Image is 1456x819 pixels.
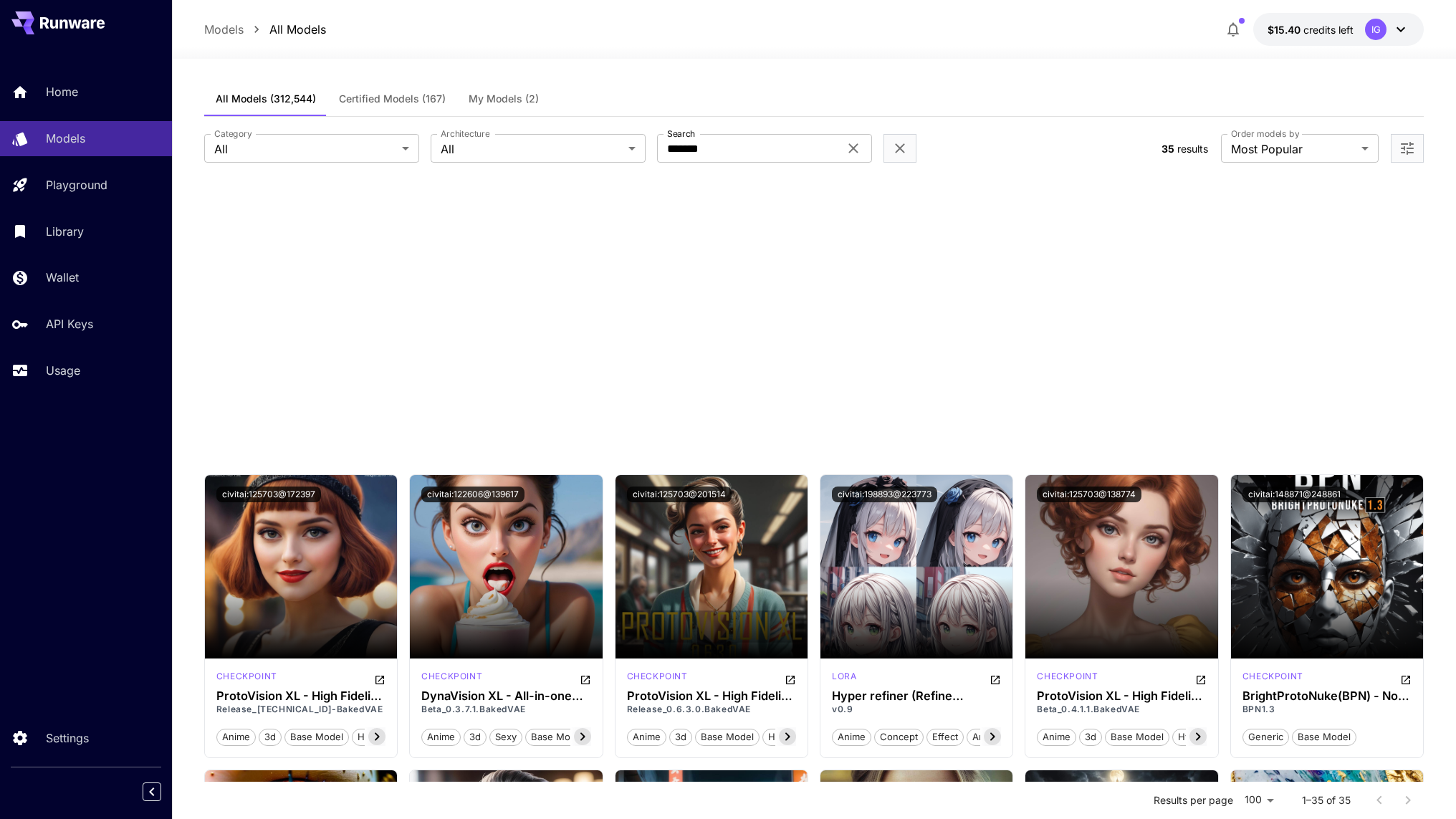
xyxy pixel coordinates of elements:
label: Category [214,128,252,140]
div: ProtoVision XL - High Fidelity 3D / Photorealism / Anime / hyperrealism - No Refiner Needed [627,689,796,703]
a: All Models [269,21,326,38]
p: API Keys [46,315,93,332]
button: hyperrealism [1172,727,1242,746]
p: Models [46,130,85,147]
button: 3d [259,727,282,746]
span: hyperrealism [763,730,832,744]
span: base model [526,730,589,744]
span: generic [1243,730,1288,744]
button: Open in CivitAI [1400,670,1412,687]
label: Architecture [441,128,489,140]
button: base model [284,727,349,746]
div: $15.39574 [1268,22,1354,37]
h3: ProtoVision XL - High Fidelity 3D / Photorealism / Anime / hyperrealism - No Refiner Needed [216,689,385,703]
span: anime [217,730,255,744]
button: 3d [1079,727,1102,746]
span: 3d [464,730,486,744]
span: art style [967,730,1015,744]
h3: BrightProtoNuke(BPN) - No refiner needed [1242,689,1412,703]
button: civitai:122606@139617 [421,487,525,502]
span: 3d [259,730,281,744]
div: SDXL 1.0 [1242,670,1303,687]
span: hyperrealism [353,730,421,744]
div: 100 [1239,790,1279,810]
p: Usage [46,362,80,379]
span: base model [1106,730,1169,744]
h3: Hyper refiner (Refine outline/painting/eye) / 輪郭線・塗り・眼の質感向上 [832,689,1001,703]
button: base model [525,727,590,746]
button: anime [1037,727,1076,746]
button: base model [695,727,760,746]
p: Beta_0.3.7.1.BakedVAE [421,703,590,716]
p: Playground [46,176,107,193]
p: Release_0.6.3.0.BakedVAE [627,703,796,716]
h3: ProtoVision XL - High Fidelity 3D / Photorealism / Anime / hyperrealism - No Refiner Needed [1037,689,1206,703]
nav: breadcrumb [204,21,326,38]
button: civitai:125703@172397 [216,487,321,502]
span: base model [285,730,348,744]
p: Wallet [46,269,79,286]
button: Open in CivitAI [785,670,796,687]
span: anime [833,730,871,744]
div: SDXL 1.0 [421,670,482,687]
span: hyperrealism [1173,730,1242,744]
div: DynaVision XL - All-in-one stylized 3D SFW and NSFW output, no refiner needed! [421,689,590,703]
button: anime [216,727,256,746]
label: Order models by [1231,128,1299,140]
span: 3d [670,730,691,744]
button: base model [1105,727,1169,746]
span: anime [422,730,460,744]
p: checkpoint [627,670,688,683]
p: Library [46,223,84,240]
span: Most Popular [1231,140,1356,158]
p: v0.9 [832,703,1001,716]
button: anime [627,727,666,746]
span: $15.40 [1268,24,1303,36]
button: sexy [489,727,522,746]
div: SD 1.5 [832,670,856,687]
div: Collapse sidebar [153,779,172,805]
p: checkpoint [1242,670,1303,683]
button: civitai:125703@138774 [1037,487,1141,502]
span: credits left [1303,24,1354,36]
p: Models [204,21,244,38]
span: base model [1293,730,1356,744]
button: anime [421,727,461,746]
div: SDXL 1.0 [627,670,688,687]
button: generic [1242,727,1289,746]
p: checkpoint [216,670,277,683]
span: My Models (2) [469,92,539,105]
p: Home [46,83,78,100]
div: SDXL 1.0 [1037,670,1098,687]
label: Search [667,128,695,140]
span: base model [696,730,759,744]
div: IG [1365,19,1386,40]
button: 3d [669,727,692,746]
span: effect [927,730,963,744]
button: $15.39574IG [1253,13,1424,46]
button: art style [967,727,1015,746]
button: Open in CivitAI [1195,670,1207,687]
button: Clear filters (1) [891,140,909,158]
span: results [1177,143,1208,155]
p: Release_[TECHNICAL_ID]-BakedVAE [216,703,385,716]
p: 1–35 of 35 [1302,793,1351,808]
span: All [441,140,623,158]
span: Certified Models (167) [339,92,446,105]
span: 3d [1080,730,1101,744]
p: BPN1.3 [1242,703,1412,716]
button: 3d [464,727,487,746]
button: effect [926,727,964,746]
button: anime [832,727,871,746]
span: 35 [1162,143,1174,155]
p: checkpoint [421,670,482,683]
button: base model [1292,727,1356,746]
p: checkpoint [1037,670,1098,683]
p: Results per page [1154,793,1233,808]
button: Open more filters [1399,140,1416,158]
span: All [214,140,396,158]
